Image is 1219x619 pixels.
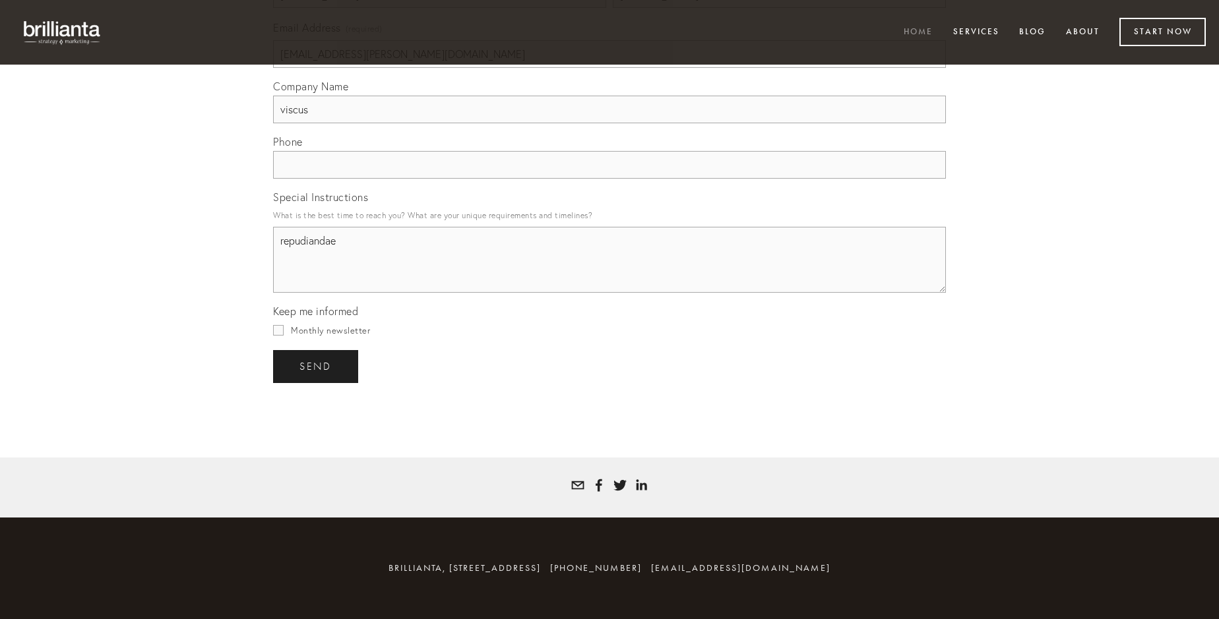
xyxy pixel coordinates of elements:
span: Keep me informed [273,305,358,318]
a: About [1057,22,1108,44]
span: Company Name [273,80,348,93]
a: Services [945,22,1008,44]
a: Tatyana Bolotnikov White [592,479,606,492]
span: send [299,361,332,372]
p: What is the best time to reach you? What are your unique requirements and timelines? [273,206,946,224]
a: Home [895,22,941,44]
a: [EMAIL_ADDRESS][DOMAIN_NAME] [651,562,830,574]
span: Monthly newsletter [291,325,370,336]
a: Tatyana White [635,479,648,492]
img: brillianta - research, strategy, marketing [13,13,112,51]
button: sendsend [273,350,358,383]
span: Phone [273,135,303,148]
span: Special Instructions [273,191,368,204]
span: [PHONE_NUMBER] [550,562,642,574]
input: Monthly newsletter [273,325,284,336]
textarea: repudiandae [273,227,946,293]
a: Start Now [1119,18,1206,46]
a: Blog [1011,22,1054,44]
span: brillianta, [STREET_ADDRESS] [389,562,541,574]
a: Tatyana White [613,479,627,492]
a: tatyana@brillianta.com [571,479,584,492]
